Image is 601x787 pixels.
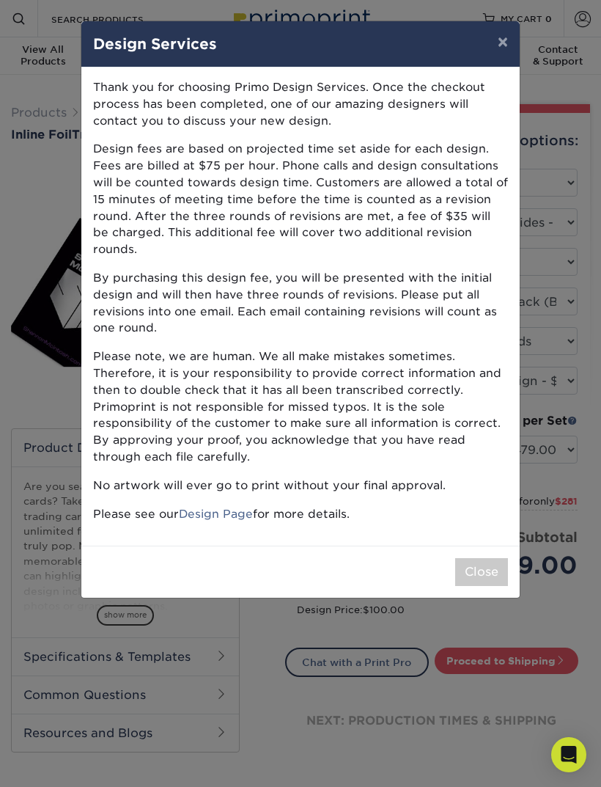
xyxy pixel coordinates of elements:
[179,507,253,521] a: Design Page
[93,348,508,466] p: Please note, we are human. We all make mistakes sometimes. Therefore, it is your responsibility t...
[93,33,508,55] h4: Design Services
[93,477,508,494] p: No artwork will ever go to print without your final approval.
[551,737,586,772] div: Open Intercom Messenger
[93,270,508,337] p: By purchasing this design fee, you will be presented with the initial design and will then have t...
[93,141,508,258] p: Design fees are based on projected time set aside for each design. Fees are billed at $75 per hou...
[486,21,520,62] button: ×
[93,79,508,129] p: Thank you for choosing Primo Design Services. Once the checkout process has been completed, one o...
[455,558,508,586] button: Close
[93,506,508,523] p: Please see our for more details.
